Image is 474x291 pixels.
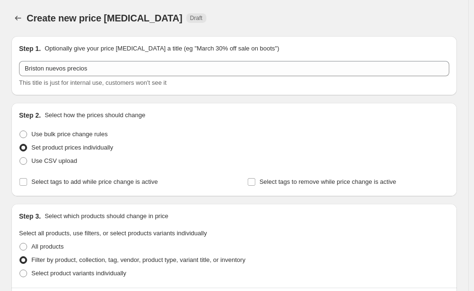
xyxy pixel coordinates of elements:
[19,230,207,237] span: Select all products, use filters, or select products variants individually
[31,243,64,250] span: All products
[31,270,126,277] span: Select product variants individually
[45,110,145,120] p: Select how the prices should change
[19,61,449,76] input: 30% off holiday sale
[31,144,113,151] span: Set product prices individually
[45,211,168,221] p: Select which products should change in price
[31,256,245,263] span: Filter by product, collection, tag, vendor, product type, variant title, or inventory
[45,44,279,53] p: Optionally give your price [MEDICAL_DATA] a title (eg "March 30% off sale on boots")
[190,14,203,22] span: Draft
[19,211,41,221] h2: Step 3.
[31,178,158,185] span: Select tags to add while price change is active
[19,79,166,86] span: This title is just for internal use, customers won't see it
[31,157,77,164] span: Use CSV upload
[31,130,107,138] span: Use bulk price change rules
[11,11,25,25] button: Price change jobs
[260,178,397,185] span: Select tags to remove while price change is active
[19,44,41,53] h2: Step 1.
[19,110,41,120] h2: Step 2.
[27,13,183,23] span: Create new price [MEDICAL_DATA]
